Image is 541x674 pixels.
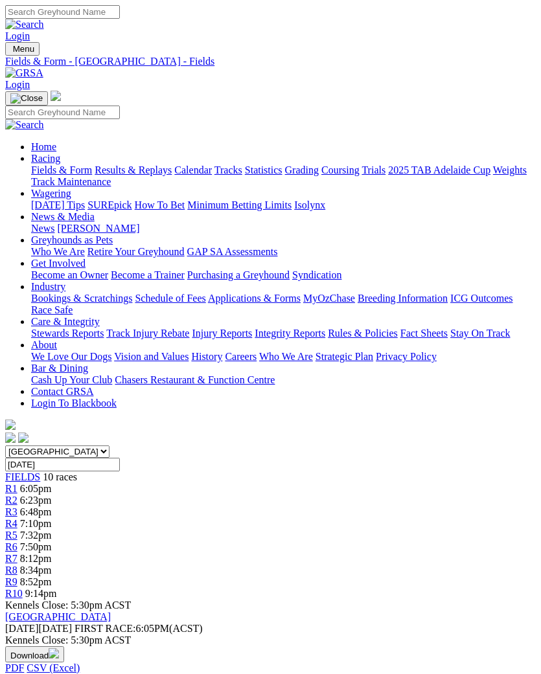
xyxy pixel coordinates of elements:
a: News & Media [31,211,95,222]
img: GRSA [5,67,43,79]
a: R2 [5,495,17,506]
div: Get Involved [31,269,536,281]
a: R10 [5,588,23,599]
a: Home [31,141,56,152]
span: [DATE] [5,623,39,634]
img: logo-grsa-white.png [5,420,16,430]
a: Coursing [321,164,360,175]
a: [DATE] Tips [31,199,85,210]
a: Industry [31,281,65,292]
div: Fields & Form - [GEOGRAPHIC_DATA] - Fields [5,56,536,67]
a: Stewards Reports [31,328,104,339]
a: PDF [5,662,24,673]
button: Toggle navigation [5,42,40,56]
a: R3 [5,506,17,517]
a: Fields & Form [31,164,92,175]
a: R4 [5,518,17,529]
img: Close [10,93,43,104]
span: 7:32pm [20,530,52,541]
a: Become a Trainer [111,269,185,280]
a: Bookings & Scratchings [31,293,132,304]
a: Tracks [214,164,242,175]
span: 6:05pm [20,483,52,494]
a: Breeding Information [358,293,448,304]
a: Strategic Plan [316,351,373,362]
span: Menu [13,44,34,54]
a: Login [5,30,30,41]
a: Greyhounds as Pets [31,234,113,245]
a: Privacy Policy [376,351,437,362]
a: Syndication [292,269,341,280]
span: 6:23pm [20,495,52,506]
a: Injury Reports [192,328,252,339]
a: Login To Blackbook [31,398,117,409]
a: Rules & Policies [328,328,398,339]
div: Industry [31,293,536,316]
a: History [191,351,222,362]
img: logo-grsa-white.png [51,91,61,101]
a: ICG Outcomes [450,293,512,304]
a: Schedule of Fees [135,293,205,304]
a: Vision and Values [114,351,189,362]
a: R6 [5,541,17,552]
a: Retire Your Greyhound [87,246,185,257]
span: Kennels Close: 5:30pm ACST [5,600,131,611]
div: News & Media [31,223,536,234]
a: [PERSON_NAME] [57,223,139,234]
a: R7 [5,553,17,564]
a: Become an Owner [31,269,108,280]
a: Cash Up Your Club [31,374,112,385]
a: R1 [5,483,17,494]
span: 6:05PM(ACST) [75,623,203,634]
a: Wagering [31,188,71,199]
img: download.svg [49,648,59,658]
div: Kennels Close: 5:30pm ACST [5,635,536,646]
a: Minimum Betting Limits [187,199,292,210]
a: Chasers Restaurant & Function Centre [115,374,275,385]
div: Bar & Dining [31,374,536,386]
input: Search [5,5,120,19]
img: Search [5,19,44,30]
span: 10 races [43,471,77,482]
span: FIELDS [5,471,40,482]
a: Track Injury Rebate [106,328,189,339]
a: Purchasing a Greyhound [187,269,290,280]
a: Calendar [174,164,212,175]
a: Care & Integrity [31,316,100,327]
img: facebook.svg [5,432,16,443]
a: Results & Replays [95,164,172,175]
span: R5 [5,530,17,541]
a: R9 [5,576,17,587]
a: SUREpick [87,199,132,210]
a: 2025 TAB Adelaide Cup [388,164,490,175]
a: We Love Our Dogs [31,351,111,362]
span: 6:48pm [20,506,52,517]
input: Select date [5,458,120,471]
a: Trials [362,164,386,175]
span: FIRST RACE: [75,623,135,634]
a: How To Bet [135,199,185,210]
a: MyOzChase [303,293,355,304]
span: 7:10pm [20,518,52,529]
a: News [31,223,54,234]
a: Integrity Reports [255,328,325,339]
div: About [31,351,536,363]
button: Toggle navigation [5,91,48,106]
span: 8:12pm [20,553,52,564]
span: 7:50pm [20,541,52,552]
a: GAP SA Assessments [187,246,278,257]
div: Greyhounds as Pets [31,246,536,258]
a: Bar & Dining [31,363,88,374]
a: Get Involved [31,258,86,269]
div: Care & Integrity [31,328,536,339]
div: Wagering [31,199,536,211]
input: Search [5,106,120,119]
a: Fact Sheets [400,328,448,339]
div: Racing [31,164,536,188]
a: Isolynx [294,199,325,210]
a: Contact GRSA [31,386,93,397]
